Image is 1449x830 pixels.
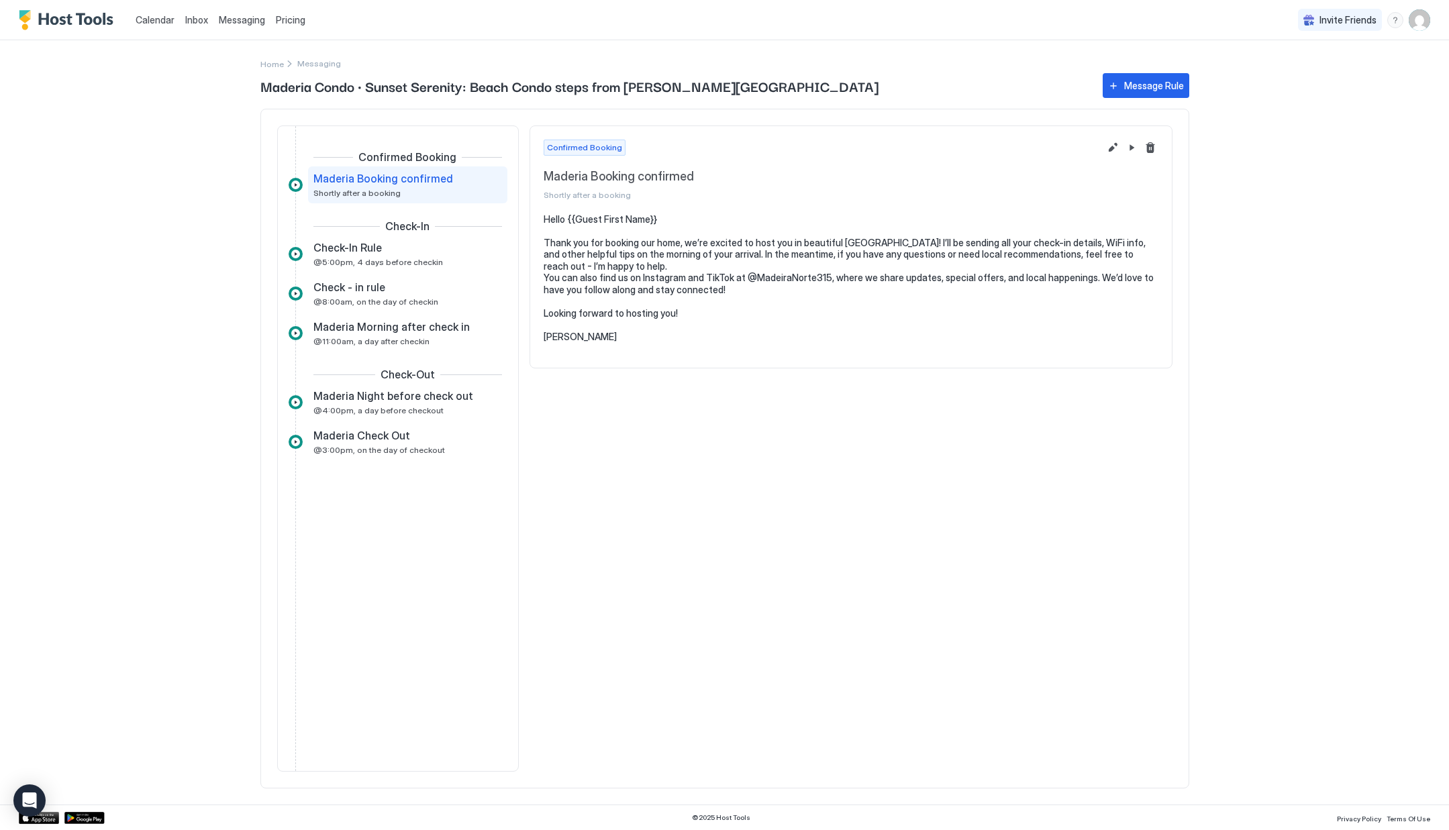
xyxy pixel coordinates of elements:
[219,14,265,25] span: Messaging
[544,169,1099,185] span: Maderia Booking confirmed
[1387,815,1430,823] span: Terms Of Use
[358,150,456,164] span: Confirmed Booking
[544,213,1158,343] pre: Hello {{Guest First Name}} Thank you for booking our home, we’re excited to host you in beautiful...
[1123,140,1140,156] button: Pause Message Rule
[260,59,284,69] span: Home
[1124,79,1184,93] div: Message Rule
[313,389,473,403] span: Maderia Night before check out
[313,172,453,185] span: Maderia Booking confirmed
[1105,140,1121,156] button: Edit message rule
[313,257,443,267] span: @5:00pm, 4 days before checkin
[313,297,438,307] span: @8:00am, on the day of checkin
[1103,73,1189,98] button: Message Rule
[185,13,208,27] a: Inbox
[385,219,430,233] span: Check-In
[260,56,284,70] a: Home
[1319,14,1377,26] span: Invite Friends
[1337,811,1381,825] a: Privacy Policy
[19,10,119,30] a: Host Tools Logo
[1409,9,1430,31] div: User profile
[544,190,1099,200] span: Shortly after a booking
[1337,815,1381,823] span: Privacy Policy
[1387,12,1403,28] div: menu
[136,13,174,27] a: Calendar
[136,14,174,25] span: Calendar
[13,784,46,817] div: Open Intercom Messenger
[64,812,105,824] a: Google Play Store
[260,76,1089,96] span: Maderia Condo · Sunset Serenity: Beach Condo steps from [PERSON_NAME][GEOGRAPHIC_DATA]
[260,56,284,70] div: Breadcrumb
[219,13,265,27] a: Messaging
[313,188,401,198] span: Shortly after a booking
[547,142,622,154] span: Confirmed Booking
[313,336,430,346] span: @11:00am, a day after checkin
[313,429,410,442] span: Maderia Check Out
[381,368,435,381] span: Check-Out
[1142,140,1158,156] button: Delete message rule
[313,320,470,333] span: Maderia Morning after check in
[692,813,750,822] span: © 2025 Host Tools
[1387,811,1430,825] a: Terms Of Use
[297,58,341,68] span: Breadcrumb
[185,14,208,25] span: Inbox
[19,812,59,824] a: App Store
[313,445,445,455] span: @3:00pm, on the day of checkout
[313,405,444,415] span: @4:00pm, a day before checkout
[313,241,382,254] span: Check-In Rule
[276,14,305,26] span: Pricing
[313,280,385,294] span: Check - in rule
